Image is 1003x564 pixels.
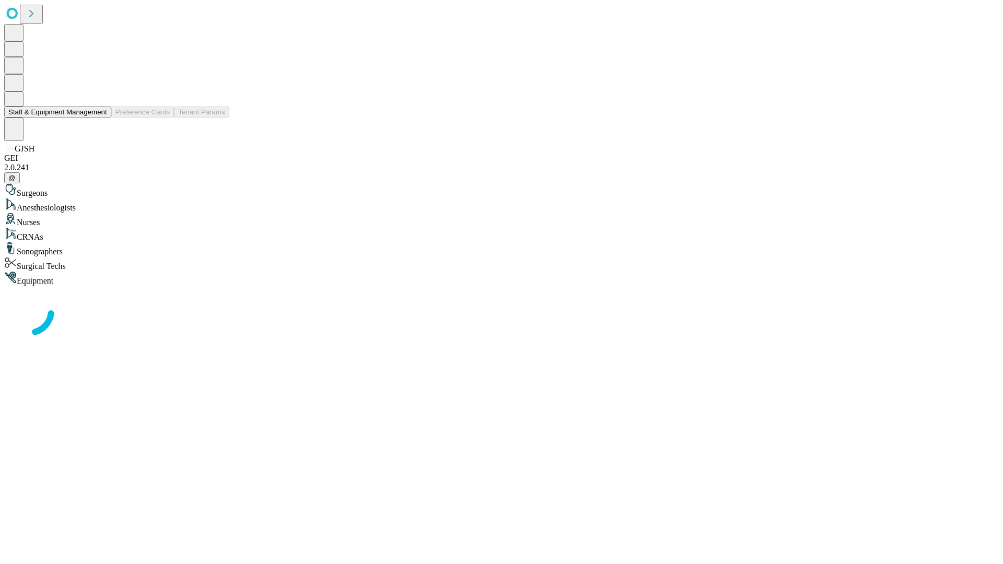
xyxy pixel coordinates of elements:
[4,172,20,183] button: @
[15,144,34,153] span: GJSH
[4,271,999,286] div: Equipment
[8,174,16,182] span: @
[4,163,999,172] div: 2.0.241
[174,107,229,118] button: Tenant Params
[111,107,174,118] button: Preference Cards
[4,242,999,256] div: Sonographers
[4,183,999,198] div: Surgeons
[4,198,999,213] div: Anesthesiologists
[4,154,999,163] div: GEI
[4,213,999,227] div: Nurses
[4,227,999,242] div: CRNAs
[4,107,111,118] button: Staff & Equipment Management
[4,256,999,271] div: Surgical Techs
